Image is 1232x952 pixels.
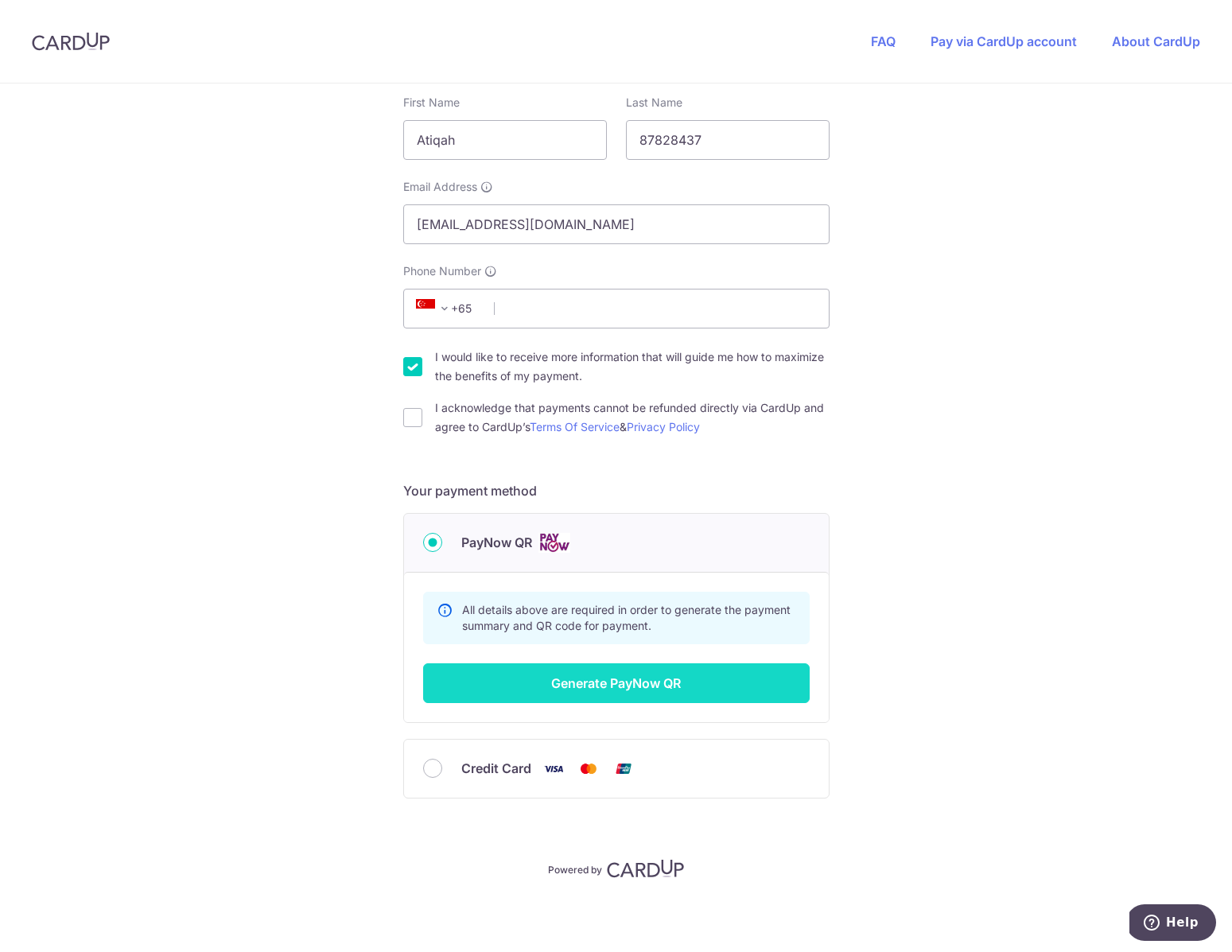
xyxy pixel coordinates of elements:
span: PayNow QR [461,533,532,552]
button: Generate PayNow QR [423,663,810,703]
img: Mastercard [573,759,604,779]
div: Credit Card Visa Mastercard Union Pay [423,759,810,779]
img: CardUp [32,32,110,51]
label: First Name [403,95,460,111]
span: All details above are required in order to generate the payment summary and QR code for payment. [462,603,791,632]
label: I acknowledge that payments cannot be refunded directly via CardUp and agree to CardUp’s & [435,398,830,437]
p: Powered by [548,861,602,876]
a: FAQ [871,33,896,49]
input: First name [403,120,607,160]
span: +65 [411,299,483,318]
label: I would like to receive more information that will guide me how to maximize the benefits of my pa... [435,348,830,386]
span: Phone Number [403,263,481,279]
img: Cards logo [538,533,570,553]
a: Privacy Policy [627,420,700,433]
div: PayNow QR Cards logo [423,533,810,553]
a: About CardUp [1112,33,1200,49]
h5: Your payment method [403,481,830,500]
img: CardUp [607,859,685,878]
span: Credit Card [461,759,531,778]
input: Email address [403,204,830,244]
span: +65 [416,299,454,318]
a: Terms Of Service [530,420,620,433]
img: Union Pay [608,759,639,779]
iframe: Opens a widget where you can find more information [1129,904,1216,944]
span: Email Address [403,179,477,195]
img: Visa [538,759,569,779]
a: Pay via CardUp account [931,33,1077,49]
input: Last name [626,120,830,160]
label: Last Name [626,95,682,111]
